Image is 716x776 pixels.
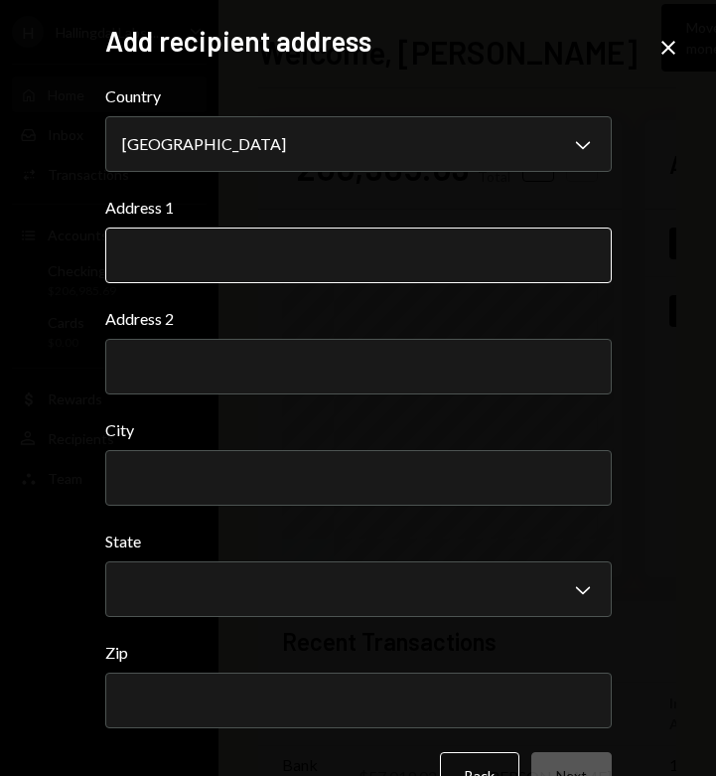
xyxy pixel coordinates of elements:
[105,418,612,442] label: City
[105,116,612,172] button: Country
[105,530,612,553] label: State
[105,641,612,665] label: Zip
[105,22,612,61] h2: Add recipient address
[105,307,612,331] label: Address 2
[105,561,612,617] button: State
[105,196,612,220] label: Address 1
[105,84,612,108] label: Country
